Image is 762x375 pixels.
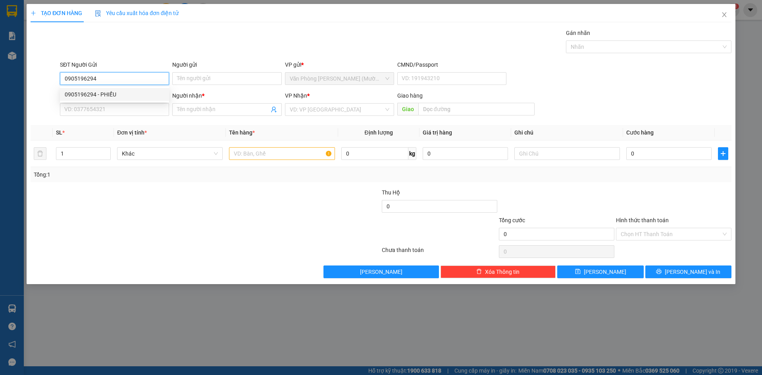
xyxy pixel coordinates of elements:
[645,265,731,278] button: printer[PERSON_NAME] và In
[65,90,164,99] div: 0905196294 - PHIẾU
[60,88,169,101] div: 0905196294 - PHIẾU
[575,269,581,275] span: save
[397,103,418,115] span: Giao
[60,60,169,69] div: SĐT Người Gửi
[34,147,46,160] button: delete
[423,147,508,160] input: 0
[408,147,416,160] span: kg
[626,129,654,136] span: Cước hàng
[285,92,307,99] span: VP Nhận
[4,4,115,19] li: [PERSON_NAME]
[229,129,255,136] span: Tên hàng
[485,267,520,276] span: Xóa Thông tin
[557,265,643,278] button: save[PERSON_NAME]
[34,170,294,179] div: Tổng: 1
[584,267,626,276] span: [PERSON_NAME]
[55,44,98,67] b: 293 [PERSON_NAME], PPhạm Ngũ Lão
[418,103,535,115] input: Dọc đường
[665,267,720,276] span: [PERSON_NAME] và In
[423,129,452,136] span: Giá trị hàng
[55,34,106,42] li: VP [PERSON_NAME]
[31,10,36,16] span: plus
[713,4,735,26] button: Close
[55,44,60,50] span: environment
[117,129,147,136] span: Đơn vị tính
[172,91,281,100] div: Người nhận
[616,217,669,223] label: Hình thức thanh toán
[4,34,55,60] li: VP Văn Phòng [PERSON_NAME] (Mường Thanh)
[122,148,218,160] span: Khác
[95,10,179,16] span: Yêu cầu xuất hóa đơn điện tử
[499,217,525,223] span: Tổng cước
[95,10,101,17] img: icon
[381,246,498,260] div: Chưa thanh toán
[290,73,389,85] span: Văn Phòng Trần Phú (Mường Thanh)
[718,147,728,160] button: plus
[656,269,662,275] span: printer
[229,147,335,160] input: VD: Bàn, Ghế
[382,189,400,196] span: Thu Hộ
[4,4,32,32] img: logo.jpg
[476,269,482,275] span: delete
[172,60,281,69] div: Người gửi
[56,129,62,136] span: SL
[718,150,728,157] span: plus
[31,10,82,16] span: TẠO ĐƠN HÀNG
[511,125,623,140] th: Ghi chú
[441,265,556,278] button: deleteXóa Thông tin
[721,12,727,18] span: close
[566,30,590,36] label: Gán nhãn
[397,60,506,69] div: CMND/Passport
[285,60,394,69] div: VP gửi
[365,129,393,136] span: Định lượng
[271,106,277,113] span: user-add
[397,92,423,99] span: Giao hàng
[360,267,402,276] span: [PERSON_NAME]
[514,147,620,160] input: Ghi Chú
[323,265,439,278] button: [PERSON_NAME]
